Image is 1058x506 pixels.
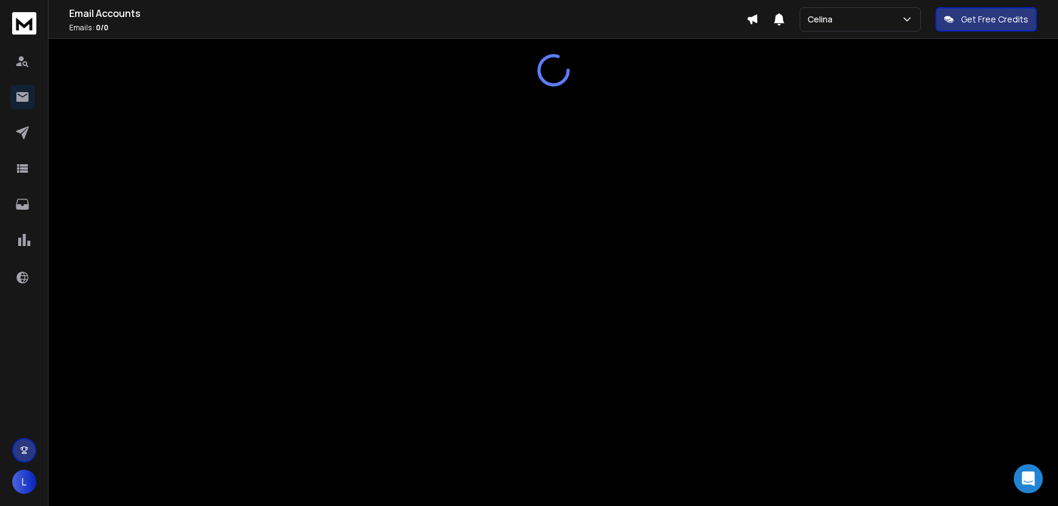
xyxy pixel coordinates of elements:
[96,22,109,33] span: 0 / 0
[961,13,1028,25] p: Get Free Credits
[12,12,36,35] img: logo
[1014,464,1043,493] div: Open Intercom Messenger
[808,13,837,25] p: Celina
[12,470,36,494] button: L
[936,7,1037,32] button: Get Free Credits
[69,23,746,33] p: Emails :
[69,6,746,21] h1: Email Accounts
